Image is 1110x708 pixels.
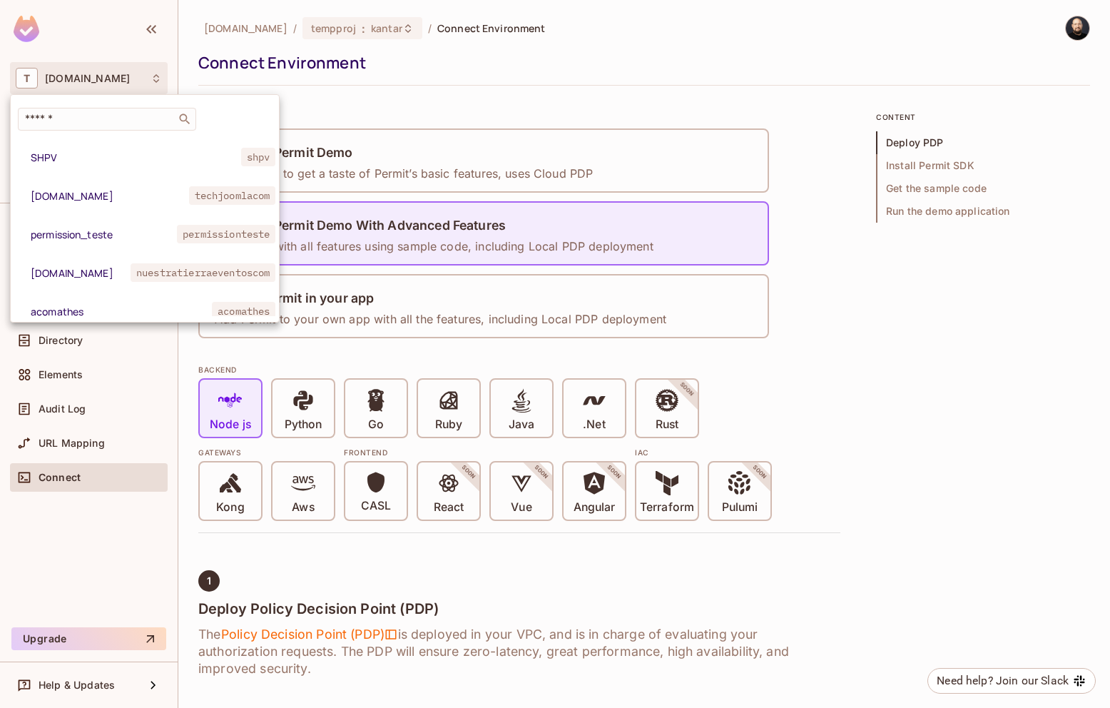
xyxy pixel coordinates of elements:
[31,151,241,164] span: SHPV
[212,302,275,320] span: acomathes
[131,263,275,282] span: nuestratierraeventoscom
[189,186,276,205] span: techjoomlacom
[31,305,212,318] span: acomathes
[241,148,276,166] span: shpv
[937,672,1069,689] div: Need help? Join our Slack
[31,266,131,280] span: [DOMAIN_NAME]
[177,225,275,243] span: permissionteste
[31,228,177,241] span: permission_teste
[31,189,189,203] span: [DOMAIN_NAME]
